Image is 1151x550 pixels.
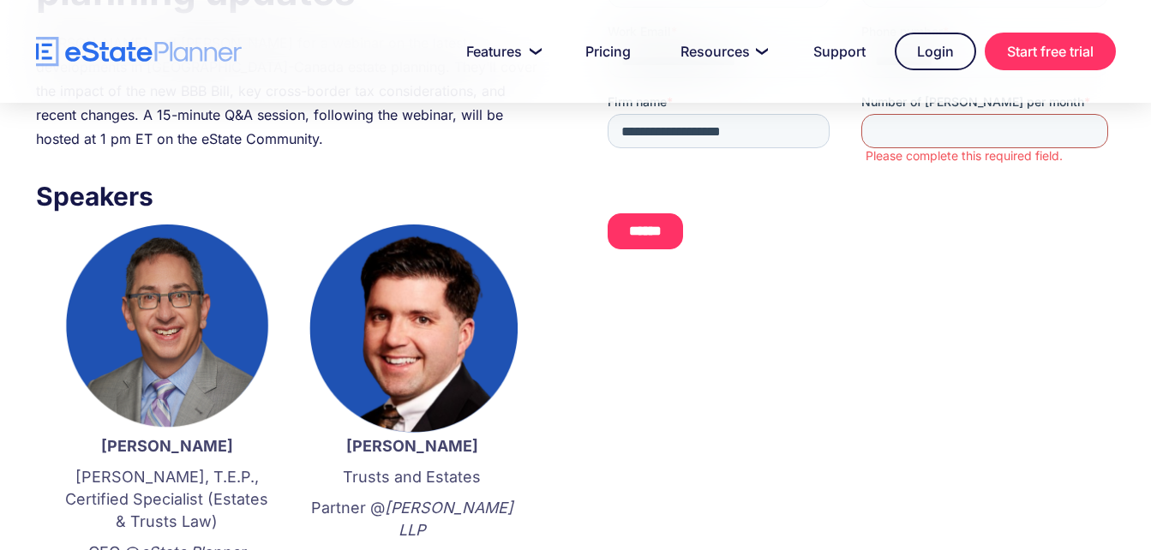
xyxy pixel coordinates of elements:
[385,499,513,539] em: [PERSON_NAME] LLP
[36,176,543,216] h3: Speakers
[793,34,886,69] a: Support
[985,33,1116,70] a: Start free trial
[565,34,651,69] a: Pricing
[101,437,233,455] strong: [PERSON_NAME]
[36,37,242,67] a: home
[62,466,273,533] p: [PERSON_NAME], T.E.P., Certified Specialist (Estates & Trusts Law)
[346,437,478,455] strong: [PERSON_NAME]
[895,33,976,70] a: Login
[307,466,518,488] p: Trusts and Estates
[446,34,556,69] a: Features
[307,497,518,541] p: Partner @
[660,34,784,69] a: Resources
